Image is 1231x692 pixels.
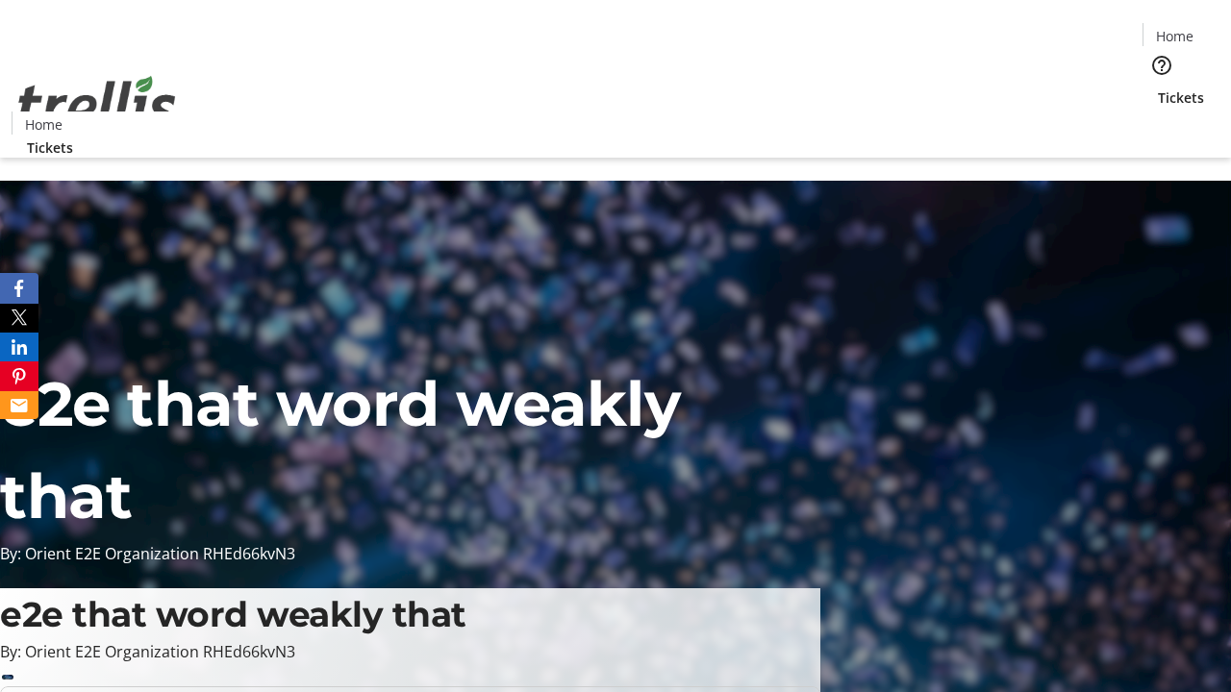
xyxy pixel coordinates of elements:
[12,137,88,158] a: Tickets
[25,114,63,135] span: Home
[1143,87,1219,108] a: Tickets
[27,137,73,158] span: Tickets
[1143,46,1181,85] button: Help
[1158,87,1204,108] span: Tickets
[12,55,183,151] img: Orient E2E Organization RHEd66kvN3's Logo
[13,114,74,135] a: Home
[1143,26,1205,46] a: Home
[1156,26,1193,46] span: Home
[1143,108,1181,146] button: Cart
